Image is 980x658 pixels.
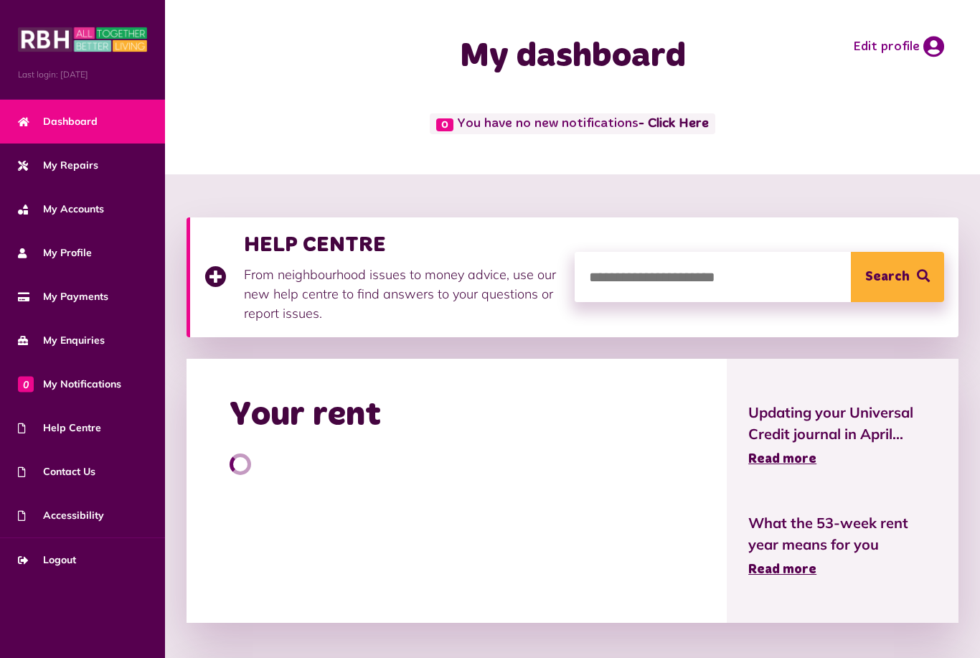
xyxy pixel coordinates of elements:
[18,289,108,304] span: My Payments
[748,512,937,580] a: What the 53-week rent year means for you Read more
[748,512,937,555] span: What the 53-week rent year means for you
[18,158,98,173] span: My Repairs
[639,118,709,131] a: - Click Here
[383,36,762,77] h1: My dashboard
[18,376,34,392] span: 0
[436,118,453,131] span: 0
[748,402,937,445] span: Updating your Universal Credit journal in April...
[244,265,560,323] p: From neighbourhood issues to money advice, use our new help centre to find answers to your questi...
[748,563,816,576] span: Read more
[18,114,98,129] span: Dashboard
[18,333,105,348] span: My Enquiries
[18,464,95,479] span: Contact Us
[18,553,76,568] span: Logout
[18,202,104,217] span: My Accounts
[18,377,121,392] span: My Notifications
[18,508,104,523] span: Accessibility
[230,395,381,436] h2: Your rent
[430,113,715,134] span: You have no new notifications
[748,453,816,466] span: Read more
[853,36,944,57] a: Edit profile
[851,252,944,302] button: Search
[18,420,101,436] span: Help Centre
[244,232,560,258] h3: HELP CENTRE
[18,25,147,54] img: MyRBH
[18,245,92,260] span: My Profile
[748,402,937,469] a: Updating your Universal Credit journal in April... Read more
[18,68,147,81] span: Last login: [DATE]
[865,252,910,302] span: Search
